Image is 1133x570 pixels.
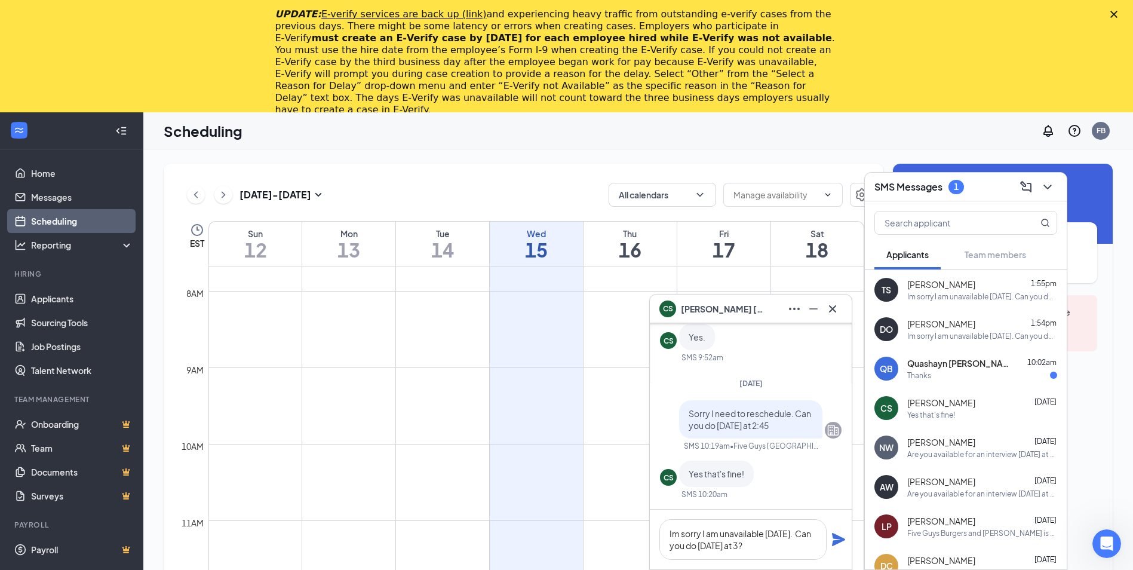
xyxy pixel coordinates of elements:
[681,489,727,499] div: SMS 10:20am
[584,228,677,240] div: Thu
[1110,11,1122,18] div: Close
[880,402,892,414] div: CS
[850,183,874,207] button: Settings
[217,188,229,202] svg: ChevronRight
[681,302,764,315] span: [PERSON_NAME] [PERSON_NAME]
[965,249,1026,260] span: Team members
[490,228,583,240] div: Wed
[855,188,869,202] svg: Settings
[209,228,302,240] div: Sun
[823,190,833,200] svg: ChevronDown
[1034,476,1057,485] span: [DATE]
[312,32,832,44] b: must create an E‑Verify case by [DATE] for each employee hired while E‑Verify was not available
[115,125,127,137] svg: Collapse
[214,186,232,204] button: ChevronRight
[13,124,25,136] svg: WorkstreamLogo
[907,528,1057,538] div: Five Guys Burgers and [PERSON_NAME] is so excited for you to join our team! Do you know anyone el...
[677,240,770,260] h1: 17
[730,441,820,451] span: • Five Guys [GEOGRAPHIC_DATA]
[907,410,955,420] div: Yes that's fine!
[490,240,583,260] h1: 15
[886,249,929,260] span: Applicants
[694,189,706,201] svg: ChevronDown
[31,185,133,209] a: Messages
[31,287,133,311] a: Applicants
[907,436,975,448] span: [PERSON_NAME]
[1034,437,1057,446] span: [DATE]
[209,222,302,266] a: October 12, 2025
[490,222,583,266] a: October 15, 2025
[1034,555,1057,564] span: [DATE]
[907,554,975,566] span: [PERSON_NAME]
[739,379,763,388] span: [DATE]
[31,335,133,358] a: Job Postings
[584,222,677,266] a: October 16, 2025
[907,292,1057,302] div: Im sorry I am unavailable [DATE]. Can you do [DATE] at 3?
[31,358,133,382] a: Talent Network
[396,240,489,260] h1: 14
[831,532,846,547] svg: Plane
[275,8,839,116] div: and experiencing heavy traffic from outstanding e-verify cases from the previous days. There migh...
[14,239,26,251] svg: Analysis
[190,223,204,237] svg: Clock
[882,520,892,532] div: LP
[689,332,705,342] span: Yes.
[771,240,864,260] h1: 18
[275,8,487,20] i: UPDATE:
[677,228,770,240] div: Fri
[684,441,730,451] div: SMS 10:19am
[804,299,823,318] button: Minimize
[209,240,302,260] h1: 12
[907,515,975,527] span: [PERSON_NAME]
[31,161,133,185] a: Home
[875,212,1017,234] input: Search applicant
[1067,124,1082,138] svg: QuestionInfo
[184,287,206,300] div: 8am
[31,412,133,436] a: OnboardingCrown
[882,284,891,296] div: TS
[879,442,893,453] div: NW
[31,311,133,335] a: Sourcing Tools
[681,353,723,363] div: SMS 9:52am
[302,228,395,240] div: Mon
[907,357,1015,369] span: Quashayn [PERSON_NAME]
[733,188,818,201] input: Manage availability
[187,186,205,204] button: ChevronLeft
[584,240,677,260] h1: 16
[31,460,133,484] a: DocumentsCrown
[1031,279,1057,288] span: 1:55pm
[907,370,931,381] div: Thanks
[31,239,134,251] div: Reporting
[659,519,827,560] textarea: Im sorry I am unavailable [DATE]. Can you do [DATE] at 3?
[1038,177,1057,197] button: ChevronDown
[880,323,893,335] div: DO
[302,240,395,260] h1: 13
[184,363,206,376] div: 9am
[825,302,840,316] svg: Cross
[771,228,864,240] div: Sat
[874,180,942,194] h3: SMS Messages
[31,209,133,233] a: Scheduling
[826,423,840,437] svg: Company
[1017,177,1036,197] button: ComposeMessage
[31,538,133,562] a: PayrollCrown
[1040,218,1050,228] svg: MagnifyingGlass
[179,440,206,453] div: 10am
[311,188,326,202] svg: SmallChevronDown
[1092,529,1121,558] iframe: Intercom live chat
[907,449,1057,459] div: Are you available for an interview [DATE] at 3:30pm
[907,489,1057,499] div: Are you available for an interview [DATE] at 2:30
[302,222,395,266] a: October 13, 2025
[1027,358,1057,367] span: 10:02am
[689,468,744,479] span: Yes that's fine!
[771,222,864,266] a: October 18, 2025
[1019,180,1033,194] svg: ComposeMessage
[880,481,893,493] div: AW
[880,363,893,375] div: QB
[823,299,842,318] button: Cross
[396,222,489,266] a: October 14, 2025
[689,408,811,431] span: Sorry I need to reschedule. Can you do [DATE] at 2:45
[609,183,716,207] button: All calendarsChevronDown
